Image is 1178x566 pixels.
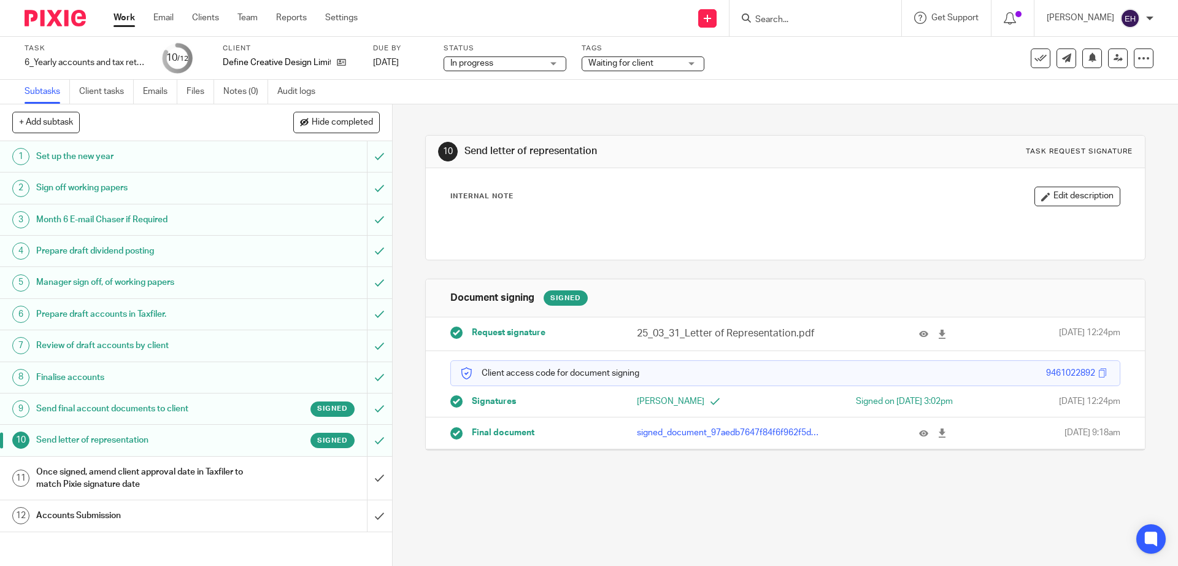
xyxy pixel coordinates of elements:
[187,80,214,104] a: Files
[588,59,653,68] span: Waiting for client
[472,395,516,408] span: Signatures
[1026,147,1133,157] div: Task request signature
[36,463,248,494] h1: Once signed, amend client approval date in Taxfiler to match Pixie signature date
[1059,395,1120,408] span: [DATE] 12:24pm
[36,431,248,449] h1: Send letter of representation
[177,55,188,62] small: /12
[36,506,248,525] h1: Accounts Submission
[36,242,248,260] h1: Prepare draft dividend posting
[1047,12,1114,24] p: [PERSON_NAME]
[582,44,704,53] label: Tags
[325,12,358,24] a: Settings
[12,507,29,524] div: 12
[36,147,248,166] h1: Set up the new year
[804,395,953,408] div: Signed on [DATE] 3:02pm
[192,12,219,24] a: Clients
[1120,9,1140,28] img: svg%3E
[464,145,812,158] h1: Send letter of representation
[12,432,29,449] div: 10
[438,142,458,161] div: 10
[36,211,248,229] h1: Month 6 E-mail Chaser if Required
[25,80,70,104] a: Subtasks
[12,112,80,133] button: + Add subtask
[166,51,188,65] div: 10
[637,327,822,341] p: 25_03_31_Letter of Representation.pdf
[472,327,545,339] span: Request signature
[373,44,428,53] label: Due by
[450,292,534,304] h1: Document signing
[1059,327,1120,341] span: [DATE] 12:24pm
[12,211,29,228] div: 3
[312,118,373,128] span: Hide completed
[237,12,258,24] a: Team
[293,112,380,133] button: Hide completed
[276,12,307,24] a: Reports
[1034,187,1120,206] button: Edit description
[12,337,29,354] div: 7
[1064,427,1120,439] span: [DATE] 9:18am
[12,306,29,323] div: 6
[12,242,29,260] div: 4
[1046,367,1095,379] div: 9461022892
[25,10,86,26] img: Pixie
[25,44,147,53] label: Task
[12,369,29,386] div: 8
[153,12,174,24] a: Email
[460,367,639,379] p: Client access code for document signing
[317,435,348,446] span: Signed
[754,15,864,26] input: Search
[450,59,493,68] span: In progress
[223,80,268,104] a: Notes (0)
[36,336,248,355] h1: Review of draft accounts by client
[36,400,248,418] h1: Send final account documents to client
[36,368,248,387] h1: Finalise accounts
[12,180,29,197] div: 2
[472,427,534,439] span: Final document
[12,400,29,417] div: 9
[637,427,822,439] p: signed_document_97aedb7647f84f6f962f5d91b8c12494.pdf
[931,14,979,22] span: Get Support
[12,148,29,165] div: 1
[223,44,358,53] label: Client
[36,273,248,292] h1: Manager sign off, of working papers
[143,80,177,104] a: Emails
[12,274,29,292] div: 5
[373,58,399,67] span: [DATE]
[450,192,514,201] p: Internal Note
[12,470,29,487] div: 11
[25,56,147,69] div: 6_Yearly accounts and tax return
[114,12,135,24] a: Work
[223,56,331,69] p: Define Creative Design Limited
[36,179,248,197] h1: Sign off working papers
[277,80,325,104] a: Audit logs
[637,395,785,408] p: [PERSON_NAME]
[444,44,566,53] label: Status
[36,305,248,324] h1: Prepare draft accounts in Taxfiler.
[544,290,588,306] div: Signed
[79,80,134,104] a: Client tasks
[317,403,348,414] span: Signed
